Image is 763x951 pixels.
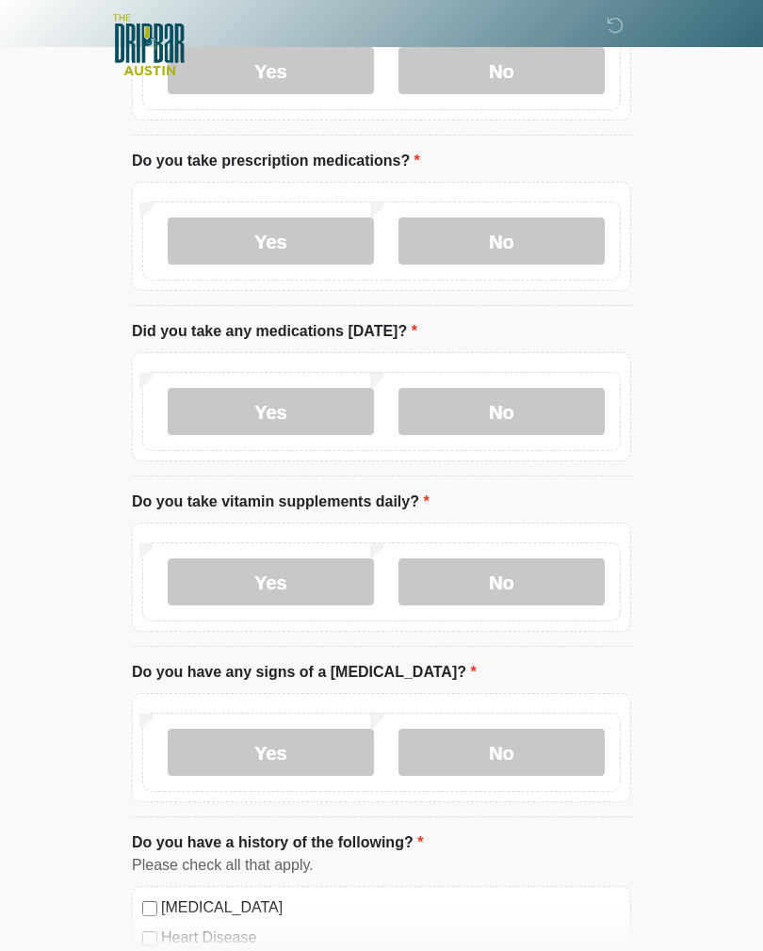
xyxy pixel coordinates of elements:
label: [MEDICAL_DATA] [161,896,621,919]
label: No [398,729,605,776]
label: Do you have any signs of a [MEDICAL_DATA]? [132,661,477,684]
label: Yes [168,558,374,605]
label: Heart Disease [161,927,621,949]
label: No [398,388,605,435]
label: No [398,218,605,265]
input: Heart Disease [142,931,157,946]
label: Do you take prescription medications? [132,150,420,172]
img: The DRIPBaR - Austin The Domain Logo [113,14,185,75]
label: Do you take vitamin supplements daily? [132,491,430,513]
label: Yes [168,218,374,265]
label: Yes [168,388,374,435]
label: Did you take any medications [DATE]? [132,320,417,343]
label: No [398,558,605,605]
input: [MEDICAL_DATA] [142,901,157,916]
label: Yes [168,729,374,776]
div: Please check all that apply. [132,854,631,877]
label: Do you have a history of the following? [132,831,423,854]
